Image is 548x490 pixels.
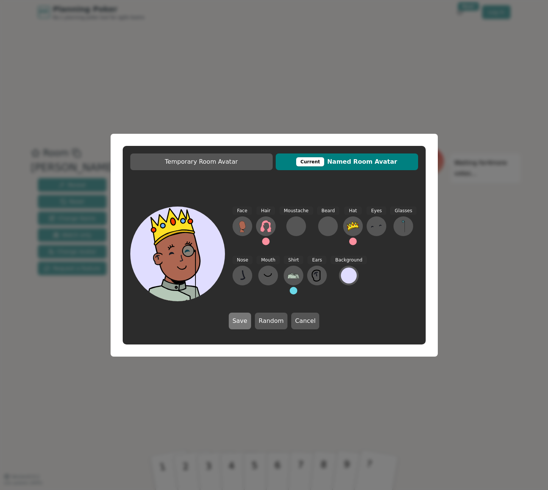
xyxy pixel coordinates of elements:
[229,313,251,329] button: Save
[284,256,303,265] span: Shirt
[367,207,386,215] span: Eyes
[233,207,252,215] span: Face
[233,256,253,265] span: Nose
[256,207,275,215] span: Hair
[276,153,418,170] button: CurrentNamed Room Avatar
[390,207,417,215] span: Glasses
[344,207,361,215] span: Hat
[255,313,287,329] button: Random
[308,256,326,265] span: Ears
[256,256,280,265] span: Mouth
[296,157,324,166] div: This avatar will be displayed in dedicated rooms
[134,157,269,166] span: Temporary Room Avatar
[279,207,313,215] span: Moustache
[331,256,367,265] span: Background
[279,157,414,166] span: Named Room Avatar
[291,313,319,329] button: Cancel
[317,207,339,215] span: Beard
[130,153,273,170] button: Temporary Room Avatar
